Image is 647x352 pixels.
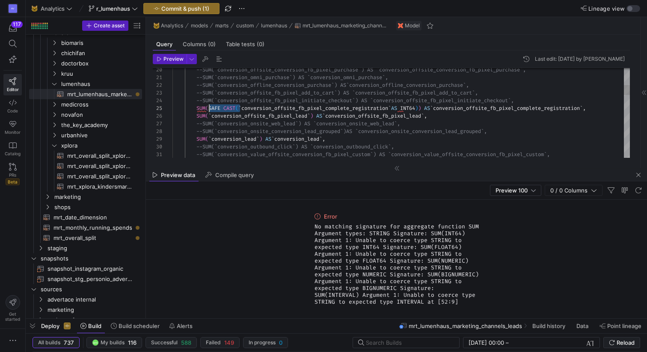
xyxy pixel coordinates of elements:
div: Press SPACE to select this row. [29,222,142,233]
span: Build scheduler [119,322,160,329]
div: Press SPACE to select this row. [29,181,142,192]
span: conversion_offsite_fb_pixel_lead [325,112,421,119]
a: snapshot_stg_personio_advertace__employees​​​​​​​ [29,274,142,284]
div: Press SPACE to select this row. [29,274,142,284]
span: advertace internal [47,295,141,305]
span: Analytics [41,5,65,12]
span: ` [208,112,211,119]
span: native_references [47,315,141,325]
span: Failed [206,340,221,346]
div: Press SPACE to select this row. [29,305,142,315]
div: 24 [153,97,162,104]
button: Reload [603,337,640,348]
a: mrt_overall_split_xplora_deat​​​​​​​​​​ [29,151,142,161]
span: ` [421,112,424,119]
span: Successful [151,340,178,346]
span: --SUM(`conversion_offsite_fb_pixel_add_to_cart`) A [196,89,346,96]
div: 23 [153,89,162,97]
button: Build history [528,319,571,333]
span: ` [388,105,391,112]
div: 25 [153,104,162,112]
span: xplora [61,141,141,151]
div: Press SPACE to select this row. [29,79,142,89]
span: Data [576,322,588,329]
a: AV [3,1,22,16]
span: AS `conversion_onsite_conversion_lead_grouped`, [346,128,487,135]
span: Monitor [5,130,21,135]
span: CAST [223,105,235,112]
button: Point lineage [596,319,645,333]
span: Create asset [94,23,125,29]
span: 588 [181,339,191,346]
span: SUM [196,112,205,119]
button: Build scheduler [107,319,163,333]
span: conversion_offsite_fb_pixel_lead [211,112,307,119]
span: ` [271,136,274,142]
div: Press SPACE to select this row. [29,140,142,151]
span: snapshot_stg_personio_advertace__employees​​​​​​​ [47,274,132,284]
span: ut`) AS `conversion_offsite_fb_pixel_initiate_chec [346,97,496,104]
div: AV [9,4,17,13]
span: All builds [38,340,60,346]
span: marts [215,23,229,29]
span: Point lineage [607,322,641,329]
a: Catalog [3,138,22,160]
span: SUM [196,136,205,142]
span: chichifan [61,48,141,58]
span: mrt_date_dimension​​​​​​​​​​ [53,213,132,222]
span: _onsite_web_lead`, [346,120,400,127]
div: Press SPACE to select this row. [29,192,142,202]
span: snapshot_instagram_organic​​​​​​​ [47,264,132,274]
span: Reload [617,339,635,346]
span: ` [307,112,310,119]
button: RPHMy builds116 [86,337,142,348]
span: S `conversion_offsite_fb_pixel_add_to_cart`, [346,89,478,96]
span: lumenhaus [261,23,287,29]
span: Beta [6,178,20,185]
span: biomaris [61,38,141,48]
span: mrt_lumenhaus_marketing_channels_leads​​​​​​​​​​ [67,89,132,99]
span: urbanhive [61,130,141,140]
button: custom [234,21,256,31]
span: Get started [5,311,20,322]
span: Commit & push (1) [161,5,209,12]
button: Commit & push (1) [143,3,220,14]
span: Preview [163,56,184,62]
span: --SUM(`conversion_offsite_fb_pixel_initiate_checko [196,97,346,104]
span: No matching signature for aggregate function SUM Argument types: STRING Signature: SUM(INT64) Arg... [315,223,479,305]
button: Successful588 [145,337,197,348]
div: Press SPACE to select this row. [29,151,142,161]
span: --SUM(`conversion_onsite_conversion_lead_grouped`) [196,128,346,135]
span: models [191,23,208,29]
span: shops [54,202,141,212]
div: Press SPACE to select this row. [29,294,142,305]
span: conversion_lead [274,136,319,142]
span: SUM [196,105,205,112]
div: Press SPACE to select this row. [29,202,142,212]
div: Press SPACE to select this row. [29,130,142,140]
span: --SUM(`conversion_value_offsite_conversion_fb_pixe [196,151,346,158]
span: Preview data [161,172,195,178]
div: Press SPACE to select this row. [29,120,142,130]
span: Build [88,322,101,329]
span: 0 [279,339,282,346]
span: Catalog [5,151,21,156]
button: All builds737 [33,337,80,348]
span: --SUM(`conversion_omni_purchase`) AS `conversion_o [196,74,346,81]
span: ` [256,136,259,142]
div: Press SPACE to select this row. [29,38,142,48]
span: Table tests [226,41,264,47]
span: mrt_lumenhaus_marketing_channels_leads [303,23,389,29]
a: mrt_date_dimension​​​​​​​​​​ [29,212,142,222]
span: 🐱 [31,6,37,12]
div: Press SPACE to select this row. [29,243,142,253]
span: PRs [9,172,16,177]
a: mrt_monthly_running_spends​​​​​​​​​​ [29,222,142,233]
a: Code [3,95,22,117]
span: Preview 100 [496,187,528,194]
span: INT64 [400,105,415,112]
span: AS [265,136,271,142]
div: Press SPACE to select this row. [29,212,142,222]
span: conversion_lead [211,136,256,142]
div: Press SPACE to select this row. [29,109,142,120]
